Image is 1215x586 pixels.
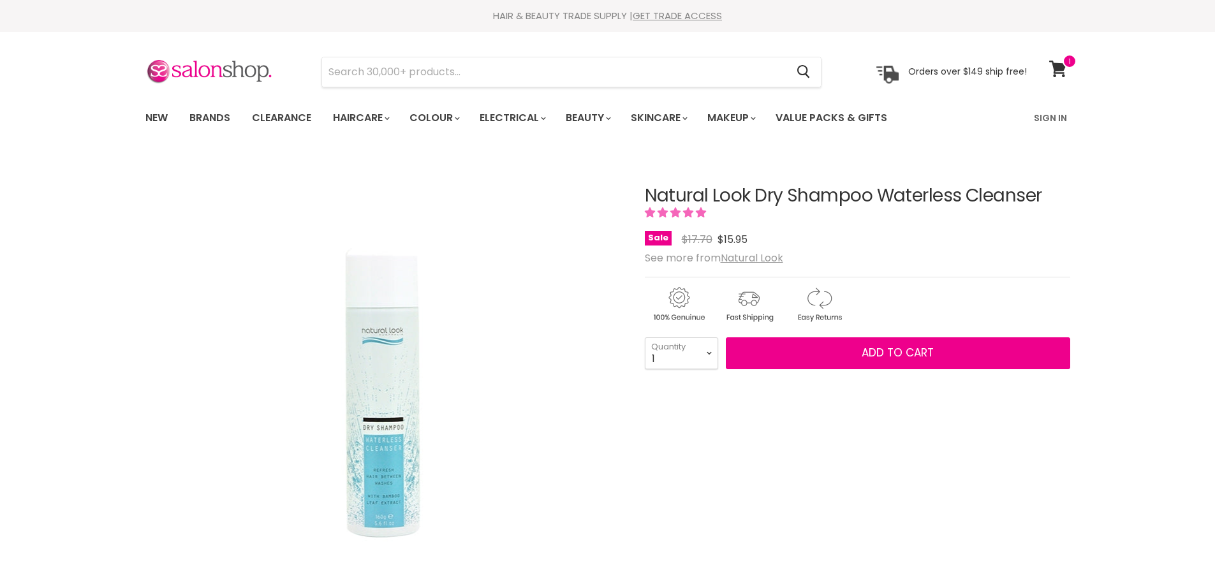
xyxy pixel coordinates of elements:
[645,285,712,324] img: genuine.gif
[400,105,468,131] a: Colour
[242,105,321,131] a: Clearance
[556,105,619,131] a: Beauty
[180,105,240,131] a: Brands
[862,345,934,360] span: Add to cart
[323,105,397,131] a: Haircare
[645,251,783,265] span: See more from
[645,231,672,245] span: Sale
[682,232,712,247] span: $17.70
[633,9,722,22] a: GET TRADE ACCESS
[1026,105,1075,131] a: Sign In
[645,337,718,369] select: Quantity
[787,57,821,87] button: Search
[645,186,1070,206] h1: Natural Look Dry Shampoo Waterless Cleanser
[715,285,783,324] img: shipping.gif
[129,99,1086,136] nav: Main
[136,105,177,131] a: New
[721,251,783,265] a: Natural Look
[322,57,787,87] input: Search
[470,105,554,131] a: Electrical
[698,105,763,131] a: Makeup
[766,105,897,131] a: Value Packs & Gifts
[726,337,1070,369] button: Add to cart
[718,232,747,247] span: $15.95
[785,285,853,324] img: returns.gif
[136,99,962,136] ul: Main menu
[645,205,709,220] span: 5.00 stars
[621,105,695,131] a: Skincare
[321,57,821,87] form: Product
[129,10,1086,22] div: HAIR & BEAUTY TRADE SUPPLY |
[908,66,1027,77] p: Orders over $149 ship free!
